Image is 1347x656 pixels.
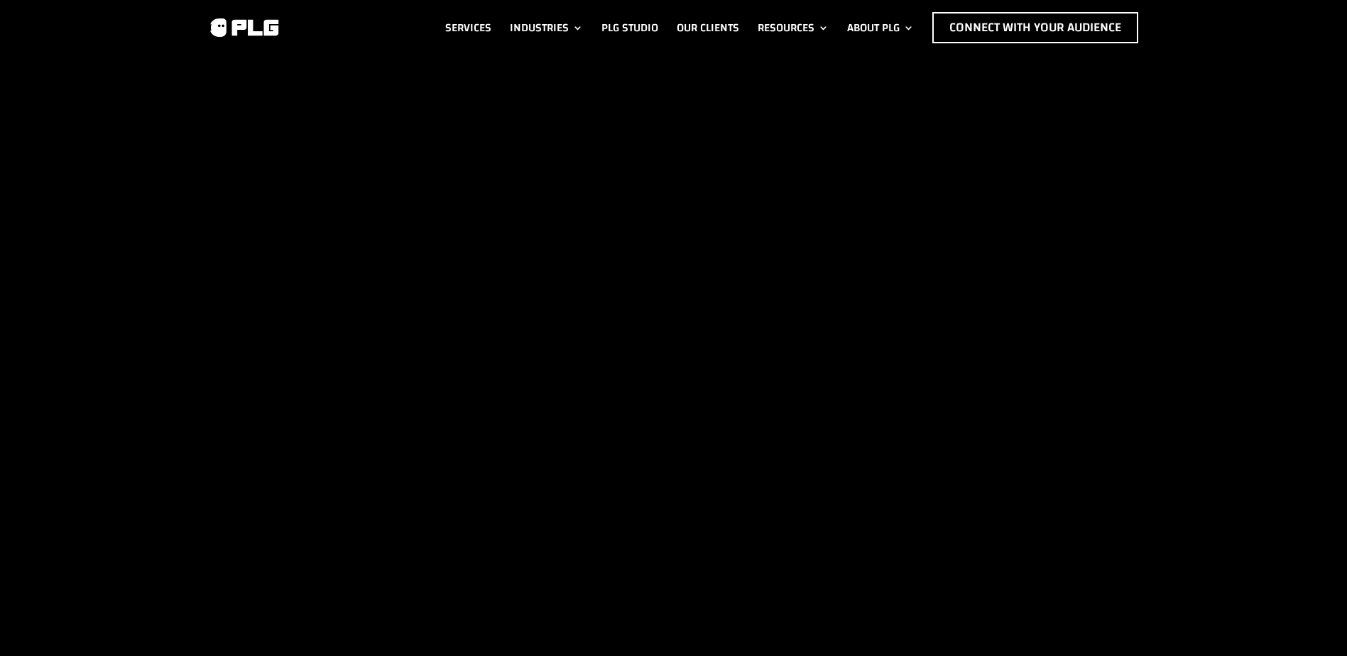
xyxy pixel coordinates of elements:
a: Connect with Your Audience [932,12,1138,43]
a: Our Clients [677,12,739,43]
a: Resources [758,12,829,43]
a: Services [445,12,491,43]
a: About PLG [847,12,914,43]
iframe: Chat Widget [1276,588,1347,656]
a: Industries [510,12,583,43]
a: PLG Studio [601,12,658,43]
